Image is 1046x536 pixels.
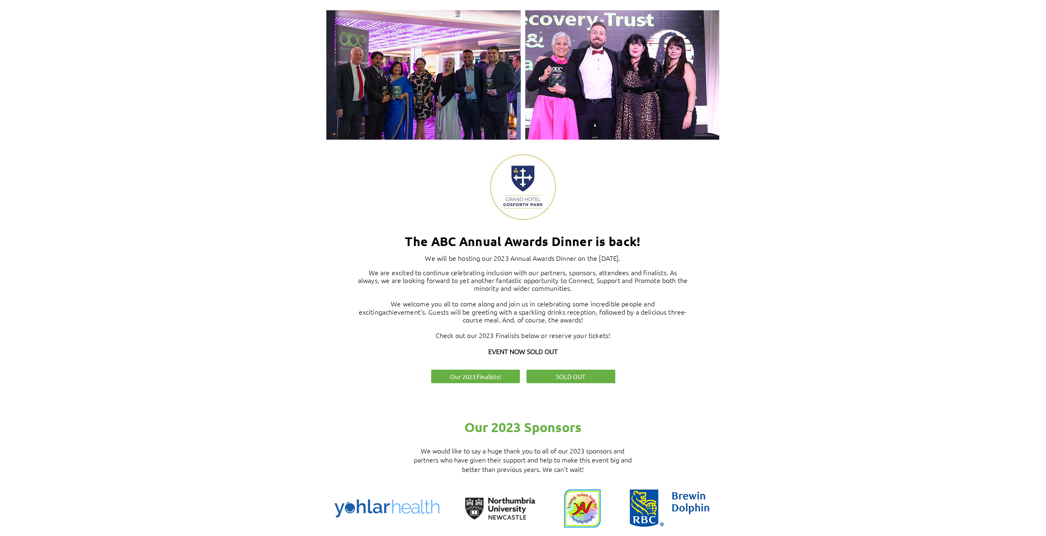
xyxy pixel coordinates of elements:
[513,234,535,249] span: war
[565,234,641,249] span: nner is back!
[488,347,558,356] span: EVENT NOW SOLD OUT
[525,368,617,384] div: SOLD OUT
[450,372,501,381] span: Our 2023 Finalists!
[430,368,521,384] a: Our 2023 Finalists!
[525,10,719,140] img: trust.jpg
[358,268,688,292] span: We are excited to continue celebrating inclusion with our partners, sponsors, attendees and final...
[425,253,620,262] span: We will be hosting our 2023 Annual Awards Dinner on the [DATE].
[465,497,535,520] img: Northumrbia University Logo
[628,488,711,529] img: Brewin Dolphin Logo
[464,419,582,435] span: Our 2023 Sponsors
[405,234,513,249] span: The ABC Annual A
[562,488,603,529] img: Young Asian Voices Logo
[410,446,635,474] p: We would like to say a huge thank you to all of our 2023 sponsors and partners who have given the...
[335,499,439,518] img: Yohlar Health Logo
[488,152,558,222] img: 1678825661267.jpeg
[556,372,586,381] span: SOLD OUT
[382,307,425,316] span: achievement's
[425,307,687,324] span: . Guests will be greeting with a sparkling drinks reception, followed by a delicious three-course...
[326,10,521,140] img: ABCEventAbove-02221.jpg
[535,234,565,249] span: ds Di
[436,331,610,340] span: Check out our 2023 Finalists below or reserve your tickets!
[359,299,655,316] span: We welcome you all to come along and join us in celebrating some incredible people and exciting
